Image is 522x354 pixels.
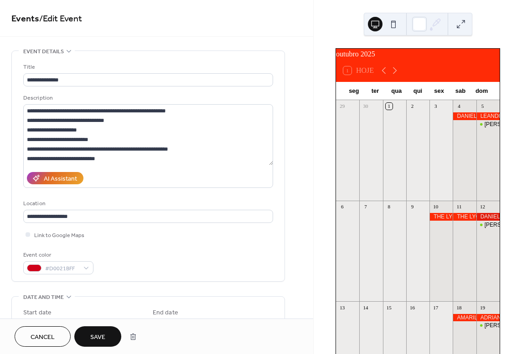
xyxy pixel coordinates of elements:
[386,203,393,210] div: 8
[343,82,365,100] div: seg
[476,221,500,229] div: ALEX PAULINO
[153,308,178,318] div: End date
[386,103,393,110] div: 1
[386,304,393,311] div: 15
[407,82,429,100] div: qui
[450,82,471,100] div: sab
[476,213,500,221] div: DANIEL SALIM
[90,333,105,342] span: Save
[479,304,486,311] div: 19
[455,103,462,110] div: 4
[479,203,486,210] div: 12
[31,333,55,342] span: Cancel
[409,203,416,210] div: 9
[362,203,369,210] div: 7
[476,314,500,322] div: ADRIANO LILMA
[15,326,71,347] button: Cancel
[23,62,271,72] div: Title
[339,304,346,311] div: 13
[23,93,271,103] div: Description
[476,112,500,120] div: LEANDRO SALES
[74,326,121,347] button: Save
[39,10,82,28] span: / Edit Event
[432,304,439,311] div: 17
[365,82,386,100] div: ter
[362,304,369,311] div: 14
[27,172,83,184] button: AI Assistant
[455,203,462,210] div: 11
[409,304,416,311] div: 16
[409,103,416,110] div: 2
[386,82,407,100] div: qua
[11,10,39,28] a: Events
[23,293,64,302] span: Date and time
[23,199,271,208] div: Location
[336,49,500,60] div: outubro 2025
[471,82,492,100] div: dom
[479,103,486,110] div: 5
[362,103,369,110] div: 30
[339,203,346,210] div: 6
[429,213,453,221] div: THE LYCRA COMPANY
[453,112,476,120] div: DANIEL MUNHOZ
[23,308,52,318] div: Start date
[476,322,500,329] div: ALEX PAULINO
[476,121,500,128] div: ALEX PAULINO
[432,103,439,110] div: 3
[23,250,92,260] div: Event color
[23,47,64,56] span: Event details
[432,203,439,210] div: 10
[44,174,77,184] div: AI Assistant
[34,231,84,240] span: Link to Google Maps
[429,82,450,100] div: sex
[455,304,462,311] div: 18
[45,264,79,273] span: #D0021BFF
[339,103,346,110] div: 29
[453,314,476,322] div: AMARILDO MARQUES
[453,213,476,221] div: THE LYCRA COMPANY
